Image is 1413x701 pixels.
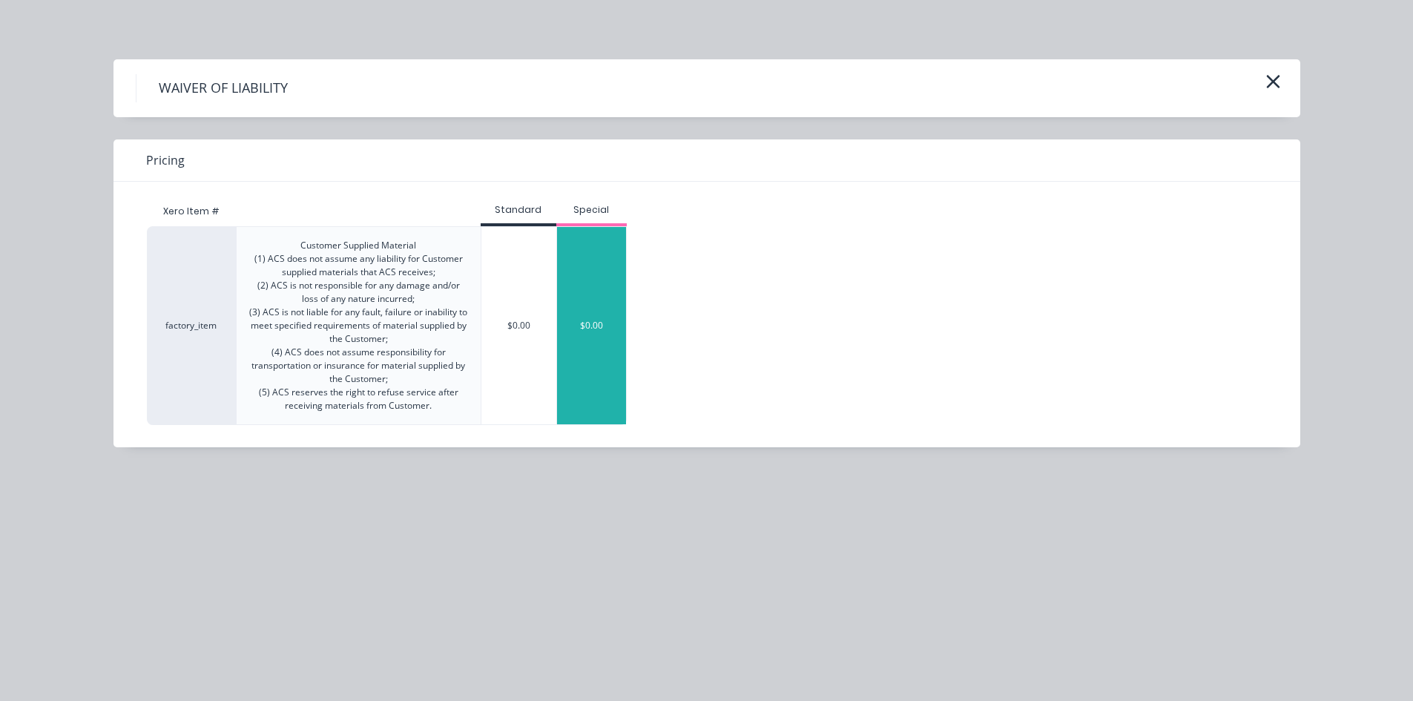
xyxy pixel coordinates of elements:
[136,74,310,102] h4: WAIVER OF LIABILITY
[557,227,627,424] div: $0.00
[147,226,236,425] div: factory_item
[147,197,236,226] div: Xero Item #
[556,203,628,217] div: Special
[481,227,556,424] div: $0.00
[146,151,185,169] span: Pricing
[248,239,469,412] div: Customer Supplied Material (1) ACS does not assume any liability for Customer supplied materials ...
[481,203,556,217] div: Standard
